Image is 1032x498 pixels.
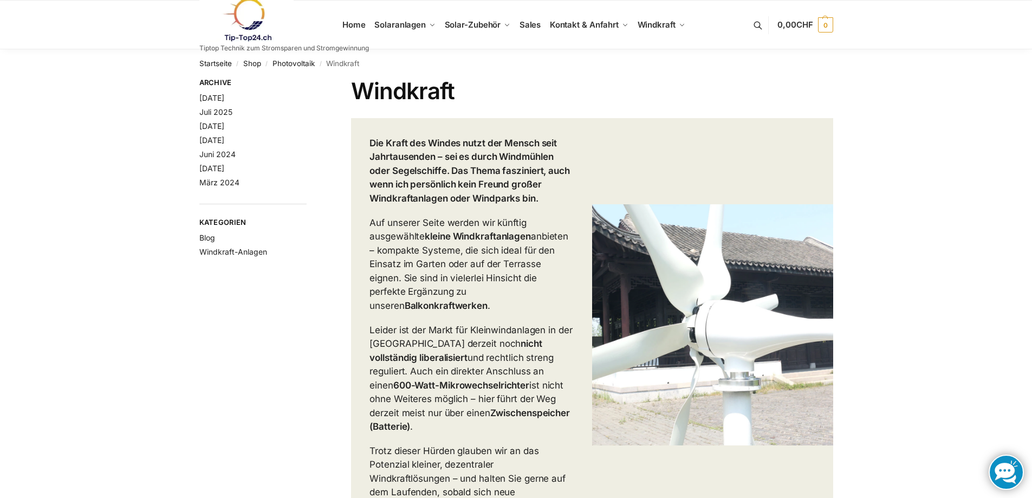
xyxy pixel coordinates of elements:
a: [DATE] [199,164,224,173]
a: Juni 2024 [199,150,236,159]
a: [DATE] [199,121,224,131]
a: [DATE] [199,135,224,145]
span: 0 [818,17,833,33]
a: Blog [199,233,215,242]
a: Windkraft [633,1,690,49]
a: Juli 2025 [199,107,232,117]
a: Kontakt & Anfahrt [545,1,633,49]
span: / [315,60,326,68]
h1: Windkraft [351,77,833,105]
a: Shop [243,59,261,68]
a: März 2024 [199,178,239,187]
p: Tiptop Technik zum Stromsparen und Stromgewinnung [199,45,369,51]
nav: Breadcrumb [199,49,833,77]
a: Windkraft-Anlagen [199,247,267,256]
a: Solar-Zubehör [440,1,515,49]
strong: Die Kraft des Windes nutzt der Mensch seit Jahrtausenden – sei es durch Windmühlen oder Segelschi... [369,138,570,204]
span: / [232,60,243,68]
img: Mini Wind Turbine [592,204,833,445]
strong: nicht vollständig liberalisiert [369,338,542,363]
span: Kategorien [199,217,307,228]
strong: Zwischenspeicher (Batterie) [369,408,570,432]
strong: kleine Windkraftanlagen [425,231,531,242]
span: 0,00 [777,20,813,30]
p: Leider ist der Markt für Kleinwindanlagen in der [GEOGRAPHIC_DATA] derzeit noch und rechtlich str... [369,324,574,434]
a: Startseite [199,59,232,68]
strong: Balkonkraftwerken [405,300,488,311]
span: CHF [796,20,813,30]
strong: 600-Watt-Mikrowechselrichter [393,380,529,391]
a: Photovoltaik [272,59,315,68]
span: Archive [199,77,307,88]
span: Sales [520,20,541,30]
a: 0,00CHF 0 [777,9,833,41]
span: Solar-Zubehör [445,20,501,30]
a: Sales [515,1,545,49]
span: Kontakt & Anfahrt [550,20,619,30]
span: Solaranlagen [374,20,426,30]
a: [DATE] [199,93,224,102]
a: Solaranlagen [370,1,440,49]
span: / [261,60,272,68]
span: Windkraft [638,20,676,30]
button: Close filters [307,78,313,90]
p: Auf unserer Seite werden wir künftig ausgewählte anbieten – kompakte Systeme, die sich ideal für ... [369,216,574,313]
